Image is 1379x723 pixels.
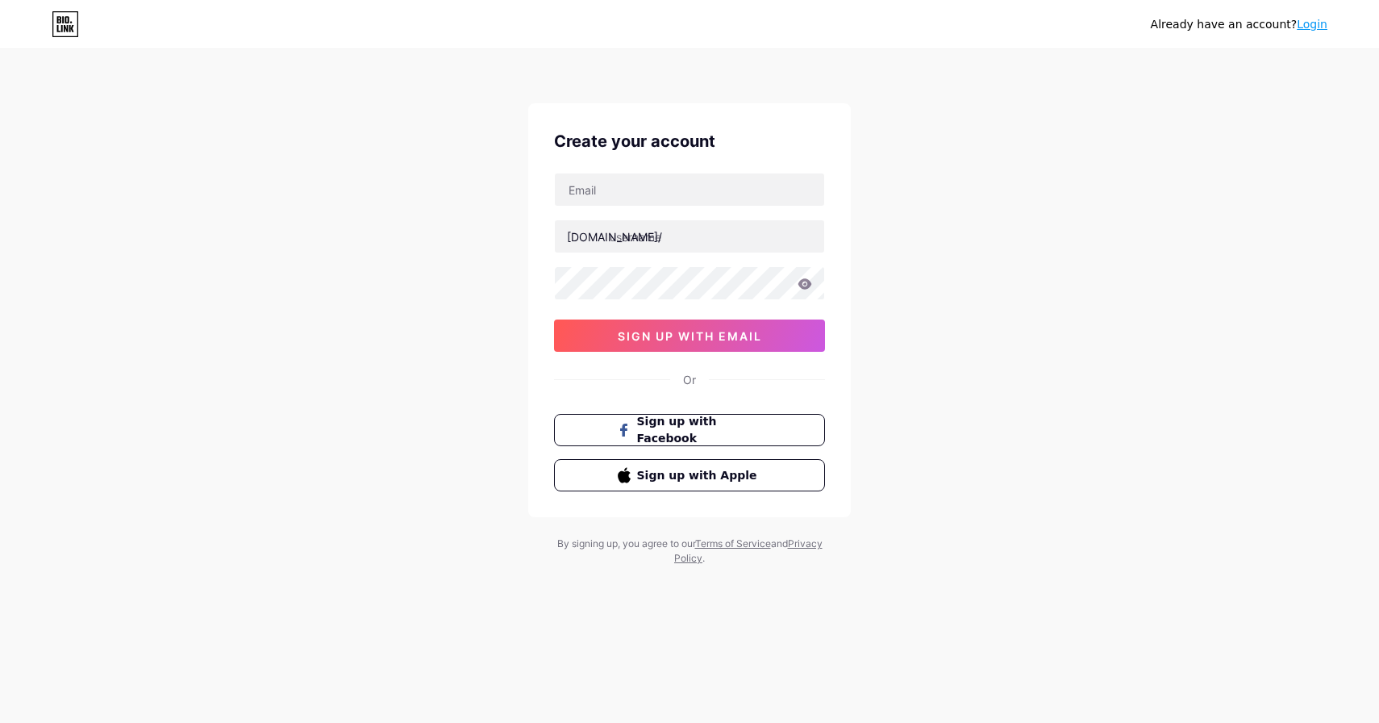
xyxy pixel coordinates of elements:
[554,129,825,153] div: Create your account
[683,371,696,388] div: Or
[567,228,662,245] div: [DOMAIN_NAME]/
[637,413,762,447] span: Sign up with Facebook
[637,467,762,484] span: Sign up with Apple
[555,220,824,253] input: username
[554,414,825,446] button: Sign up with Facebook
[1297,18,1327,31] a: Login
[554,320,825,352] button: sign up with email
[554,459,825,491] button: Sign up with Apple
[618,329,762,343] span: sign up with email
[1151,16,1327,33] div: Already have an account?
[695,537,771,550] a: Terms of Service
[555,173,824,206] input: Email
[552,537,827,566] div: By signing up, you agree to our and .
